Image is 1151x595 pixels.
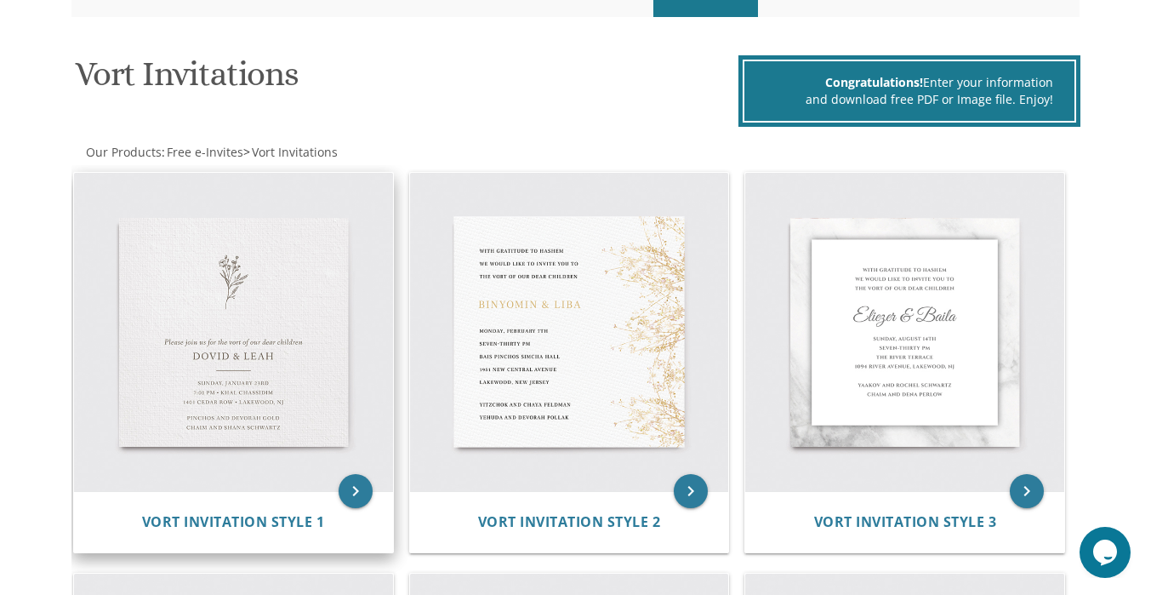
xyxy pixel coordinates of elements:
[478,514,661,530] a: Vort Invitation Style 2
[165,144,243,160] a: Free e-Invites
[84,144,162,160] a: Our Products
[75,55,734,106] h1: Vort Invitations
[410,173,729,492] img: Vort Invitation Style 2
[71,144,575,161] div: :
[339,474,373,508] a: keyboard_arrow_right
[814,514,997,530] a: Vort Invitation Style 3
[745,173,1064,492] img: Vort Invitation Style 3
[243,144,338,160] span: >
[142,514,325,530] a: Vort Invitation Style 1
[250,144,338,160] a: Vort Invitations
[814,512,997,531] span: Vort Invitation Style 3
[167,144,243,160] span: Free e-Invites
[142,512,325,531] span: Vort Invitation Style 1
[74,173,393,492] img: Vort Invitation Style 1
[1010,474,1044,508] a: keyboard_arrow_right
[766,91,1053,108] div: and download free PDF or Image file. Enjoy!
[674,474,708,508] a: keyboard_arrow_right
[252,144,338,160] span: Vort Invitations
[825,74,923,90] span: Congratulations!
[766,74,1053,91] div: Enter your information
[1080,527,1134,578] iframe: chat widget
[478,512,661,531] span: Vort Invitation Style 2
